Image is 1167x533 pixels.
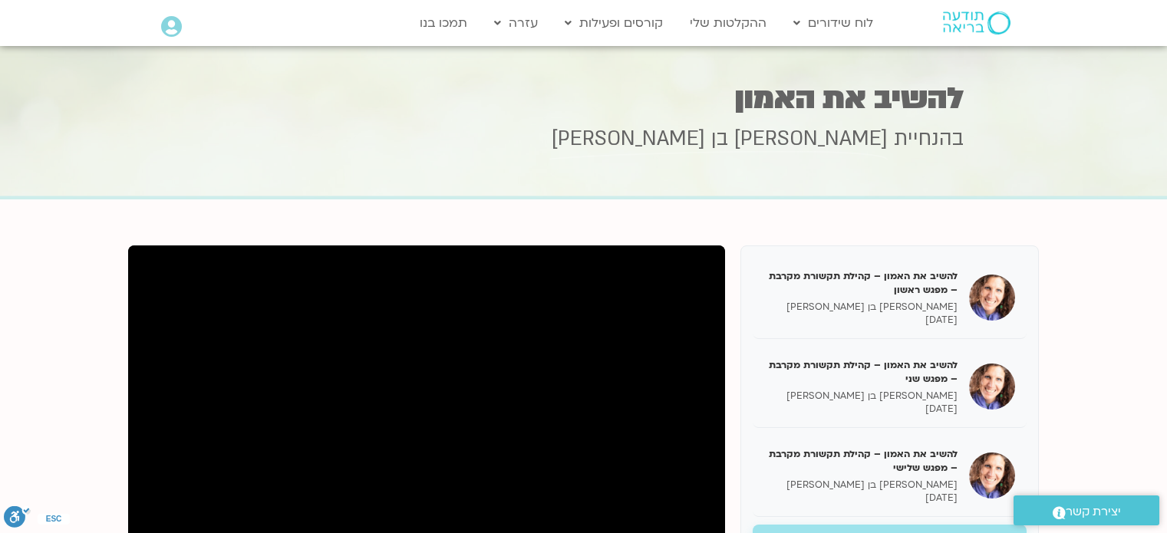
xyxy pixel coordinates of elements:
[764,403,958,416] p: [DATE]
[764,314,958,327] p: [DATE]
[486,8,546,38] a: עזרה
[682,8,774,38] a: ההקלטות שלי
[786,8,881,38] a: לוח שידורים
[969,275,1015,321] img: להשיב את האמון – קהילת תקשורת מקרבת – מפגש ראשון
[557,8,671,38] a: קורסים ופעילות
[943,12,1010,35] img: תודעה בריאה
[764,358,958,386] h5: להשיב את האמון – קהילת תקשורת מקרבת – מפגש שני
[764,447,958,475] h5: להשיב את האמון – קהילת תקשורת מקרבת – מפגש שלישי
[969,364,1015,410] img: להשיב את האמון – קהילת תקשורת מקרבת – מפגש שני
[764,269,958,297] h5: להשיב את האמון – קהילת תקשורת מקרבת – מפגש ראשון
[894,125,964,153] span: בהנחיית
[1066,502,1121,522] span: יצירת קשר
[1014,495,1159,525] a: יצירת קשר
[764,301,958,314] p: [PERSON_NAME] בן [PERSON_NAME]
[764,390,958,403] p: [PERSON_NAME] בן [PERSON_NAME]
[764,479,958,492] p: [PERSON_NAME] בן [PERSON_NAME]
[412,8,475,38] a: תמכו בנו
[764,492,958,505] p: [DATE]
[969,452,1015,498] img: להשיב את האמון – קהילת תקשורת מקרבת – מפגש שלישי
[204,84,964,114] h1: להשיב את האמון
